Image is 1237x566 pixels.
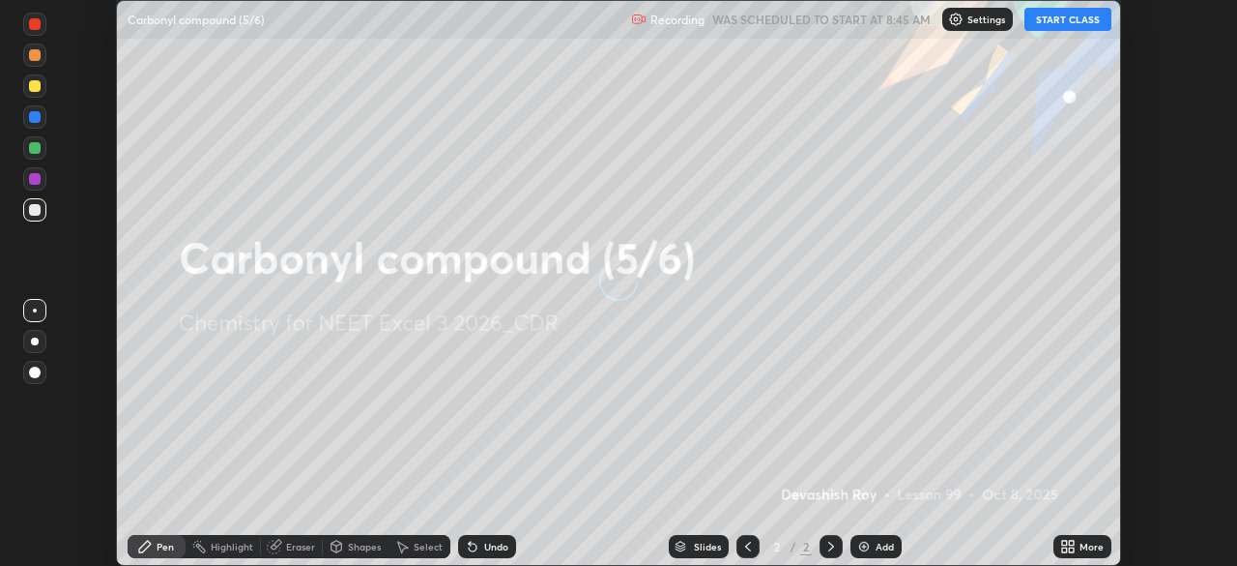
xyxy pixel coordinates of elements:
img: class-settings-icons [948,12,964,27]
p: Recording [650,13,705,27]
h5: WAS SCHEDULED TO START AT 8:45 AM [712,11,931,28]
div: Shapes [348,542,381,551]
div: Add [876,542,894,551]
img: recording.375f2c34.svg [631,12,647,27]
p: Carbonyl compound (5/6) [128,12,265,27]
div: Eraser [286,542,315,551]
div: Select [414,542,443,551]
div: Undo [484,542,508,551]
img: add-slide-button [856,539,872,554]
p: Settings [967,15,1005,24]
div: More [1079,542,1104,551]
div: 2 [767,541,787,552]
div: Pen [157,542,174,551]
div: Highlight [211,542,253,551]
button: START CLASS [1024,8,1111,31]
div: Slides [694,542,721,551]
div: / [791,541,796,552]
div: 2 [800,538,812,555]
